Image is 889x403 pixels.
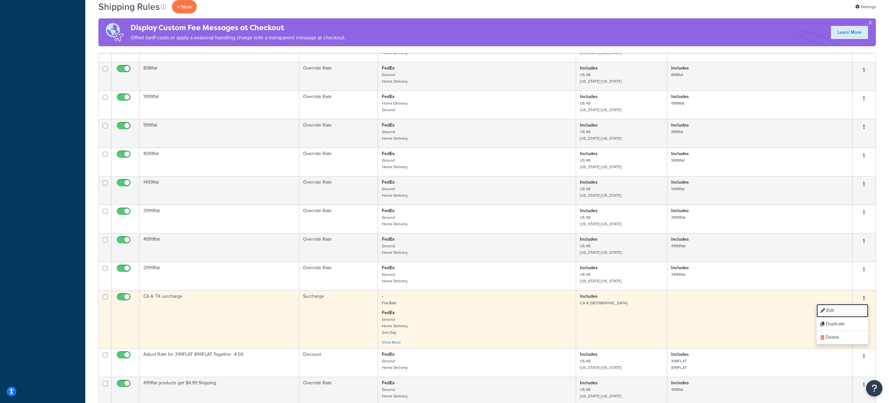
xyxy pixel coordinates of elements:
small: US 48 [US_STATE] [US_STATE] [580,387,622,399]
small: 1999flat [671,100,684,106]
strong: FedEx [382,264,395,271]
a: Learn More [831,26,868,39]
small: US 48 [US_STATE] [US_STATE] [580,243,622,255]
strong: Includes [671,264,689,271]
td: CA & TX surcharge [139,290,299,348]
strong: FedEx [382,179,395,186]
td: 999flat [139,119,299,148]
small: 999flat [671,129,683,135]
small: Ground Home Delivery [382,157,408,170]
strong: FedEx [382,207,395,214]
strong: FedEx [382,351,395,358]
td: 1999flat [139,91,299,119]
small: 4999flat [671,243,685,249]
img: duties-banner-06bc72dcb5fe05cb3f9472aba00be2ae8eb53ab6f0d8bb03d382ba314ac3c341.png [98,18,131,46]
h1: Shipping Rules [98,0,160,13]
strong: Includes [671,236,689,243]
small: US 48 [US_STATE] [US_STATE] [580,214,622,227]
strong: FedEx [382,150,395,157]
td: 4999flat [139,233,299,262]
td: Adjust Rate for 399FLAT 899FLAT Together -4.00 [139,348,299,377]
strong: - [382,293,383,300]
td: Discount [299,348,378,377]
strong: FedEx [382,122,395,129]
small: US 48 [US_STATE] [US_STATE] [580,72,622,84]
strong: Includes [671,65,689,71]
a: Edit [817,304,868,317]
small: US 48 [US_STATE] [US_STATE] [580,157,622,170]
strong: FedEx [382,379,395,386]
strong: FedEx [382,236,395,243]
p: Offset tariff costs or apply a seasonal handling charge with a transparent message at checkout. [131,33,346,42]
small: 898flat [671,72,683,78]
small: Ground Home Delivery [382,186,408,198]
strong: Includes [580,264,598,271]
td: 3999flat [139,205,299,233]
a: Settings [855,2,876,11]
strong: Includes [580,379,598,386]
small: Ground Home Delivery [382,243,408,255]
a: Delete [817,331,868,344]
button: Open Resource Center [866,380,882,396]
strong: Includes [580,207,598,214]
small: Home Delivery Ground [382,100,408,113]
td: 1499flat [139,176,299,205]
strong: Includes [580,236,598,243]
small: Ground Home Delivery 2nd Day [382,316,408,335]
td: Override Rate [299,119,378,148]
small: 399FLAT 899FLAT [671,358,687,371]
small: CA & [GEOGRAPHIC_DATA] [580,300,628,306]
strong: Includes [671,379,689,386]
strong: Includes [580,93,598,100]
small: Flat Rate [382,300,397,306]
strong: Includes [671,351,689,358]
small: US 48 [US_STATE] [US_STATE] [580,358,622,371]
a: View More [382,339,401,345]
td: 898flat [139,62,299,91]
strong: Includes [580,351,598,358]
strong: Includes [580,150,598,157]
strong: Includes [671,207,689,214]
small: US 48 [US_STATE] [US_STATE] [580,129,622,141]
small: 499flat [671,387,683,393]
td: Override Rate [299,148,378,176]
td: Override Rate [299,233,378,262]
td: 1699flat [139,148,299,176]
small: Ground Home Delivery [382,129,408,141]
td: Override Rate [299,62,378,91]
strong: Includes [580,65,598,71]
small: 3999flat [671,214,685,220]
small: US 48 [US_STATE] [US_STATE] [580,272,622,284]
strong: Includes [671,122,689,129]
h4: Display Custom Fee Messages at Checkout [131,22,346,33]
small: Ground Home Delivery [382,72,408,84]
strong: Includes [580,293,598,300]
strong: Includes [671,179,689,186]
strong: FedEx [382,93,395,100]
small: Ground Home Delivery [382,387,408,399]
td: Override Rate [299,262,378,290]
strong: Includes [671,150,689,157]
strong: FedEx [382,309,395,316]
td: Override Rate [299,176,378,205]
small: Ground Home Delivery [382,272,408,284]
a: Duplicate [817,317,868,331]
td: 2999flat [139,262,299,290]
td: Override Rate [299,205,378,233]
td: Override Rate [299,91,378,119]
small: Ground Home Delivery [382,214,408,227]
strong: FedEx [382,65,395,71]
small: 1699flat [671,157,684,163]
strong: Includes [580,122,598,129]
small: US 48 [US_STATE] [US_STATE] [580,100,622,113]
strong: Includes [671,93,689,100]
small: 2999flat [671,272,685,277]
small: US 48 [US_STATE] [US_STATE] [580,186,622,198]
td: Surcharge [299,290,378,348]
small: Ground Home Delivery [382,358,408,371]
small: 1499flat [671,186,684,192]
strong: Includes [580,179,598,186]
